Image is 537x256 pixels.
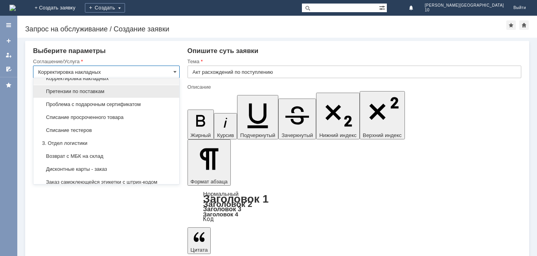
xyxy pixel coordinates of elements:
a: Перейти на домашнюю страницу [9,5,16,11]
span: Списание просроченного товара [38,114,175,121]
button: Цитата [188,227,211,254]
span: Подчеркнутый [240,132,275,138]
a: Создать заявку [2,35,15,47]
button: Жирный [188,110,214,139]
div: Добавить в избранное [506,20,516,30]
span: Цитата [191,247,208,253]
span: Выберите параметры [33,47,106,55]
div: Соглашение/Услуга [33,59,178,64]
a: Заголовок 2 [203,199,252,208]
span: Верхний индекс [363,132,402,138]
span: Дисконтные карты - заказ [38,166,175,172]
div: Формат абзаца [188,191,521,222]
div: Описание [188,84,520,90]
a: Заголовок 3 [203,205,241,212]
span: Курсив [217,132,234,138]
a: Код [203,216,214,223]
span: Претензии по поставкам [38,88,175,95]
span: Проблема с подарочным сертификатом [38,101,175,108]
span: 10 [425,8,504,13]
span: Нижний индекс [319,132,357,138]
button: Курсив [214,113,237,139]
button: Подчеркнутый [237,95,278,139]
div: Тема [188,59,520,64]
span: Зачеркнутый [281,132,313,138]
button: Зачеркнутый [278,99,316,139]
span: Корректировка накладных [38,75,175,82]
span: [PERSON_NAME][GEOGRAPHIC_DATA] [425,3,504,8]
span: Заказ самоклеющейся этикетки с штрих-кодом (липки) [38,179,175,192]
span: Опишите суть заявки [188,47,259,55]
div: Сделать домашней страницей [519,20,529,30]
button: Формат абзаца [188,139,231,186]
span: Списание тестеров [38,127,175,133]
button: Нижний индекс [316,93,360,139]
span: Формат абзаца [191,179,228,185]
a: Мои заявки [2,49,15,61]
span: Возврат с МБК на склад [38,153,175,159]
img: logo [9,5,16,11]
span: 3. Отдел логистики [38,140,175,146]
span: Жирный [191,132,211,138]
div: Запрос на обслуживание / Создание заявки [25,25,506,33]
div: Создать [85,3,125,13]
button: Верхний индекс [360,91,405,139]
span: Расширенный поиск [379,4,387,11]
a: Мои согласования [2,63,15,75]
a: Заголовок 4 [203,211,238,218]
a: Заголовок 1 [203,193,269,205]
a: Нормальный [203,190,239,197]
